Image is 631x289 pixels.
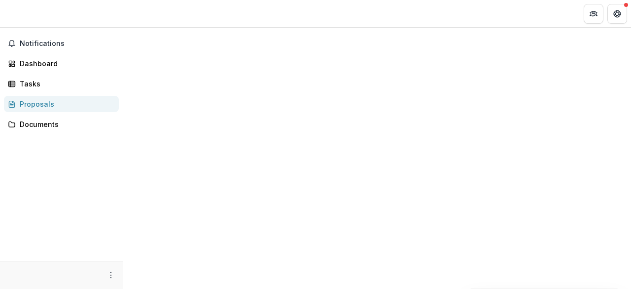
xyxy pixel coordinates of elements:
[20,58,111,69] div: Dashboard
[607,4,627,24] button: Get Help
[20,40,115,48] span: Notifications
[4,55,119,72] a: Dashboard
[105,269,117,281] button: More
[20,99,111,109] div: Proposals
[4,76,119,92] a: Tasks
[20,119,111,129] div: Documents
[4,96,119,112] a: Proposals
[584,4,603,24] button: Partners
[4,116,119,132] a: Documents
[20,79,111,89] div: Tasks
[4,36,119,51] button: Notifications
